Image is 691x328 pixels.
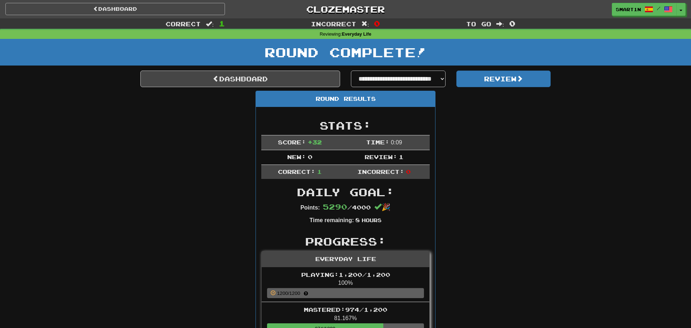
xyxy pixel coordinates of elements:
[301,205,320,211] strong: Points:
[311,20,356,27] span: Incorrect
[278,139,306,145] span: Score:
[342,32,371,37] strong: Everyday Life
[616,6,641,13] span: smart1n
[261,186,430,198] h2: Daily Goal:
[278,168,315,175] span: Correct:
[3,45,688,59] h1: Round Complete!
[262,267,429,302] li: 100%
[310,217,354,223] strong: Time remaining:
[308,139,322,145] span: + 32
[323,202,347,211] span: 5290
[206,21,214,27] span: :
[374,19,380,28] span: 0
[657,6,660,11] span: /
[5,3,225,15] a: Dashboard
[301,271,390,278] span: Playing: 1,200 / 1,200
[391,139,402,145] span: 0 : 0 9
[362,217,381,223] small: Hours
[365,153,397,160] span: Review:
[166,20,201,27] span: Correct
[374,203,390,211] span: 🎉
[317,168,322,175] span: 1
[406,168,411,175] span: 0
[361,21,369,27] span: :
[262,251,429,267] div: Everyday Life
[256,91,435,107] div: Round Results
[456,71,551,87] button: Review
[466,20,491,27] span: To go
[304,306,387,313] span: Mastered: 974 / 1,200
[612,3,677,16] a: smart1n /
[219,19,225,28] span: 1
[287,153,306,160] span: New:
[355,216,360,223] span: 8
[509,19,515,28] span: 0
[261,235,430,247] h2: Progress:
[399,153,403,160] span: 1
[267,291,310,296] small: 1200 / 1200
[261,120,430,131] h2: Stats:
[323,204,371,211] span: / 4000
[366,139,389,145] span: Time:
[357,168,404,175] span: Incorrect:
[140,71,340,87] a: Dashboard
[496,21,504,27] span: :
[236,3,455,15] a: Clozemaster
[308,153,312,160] span: 0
